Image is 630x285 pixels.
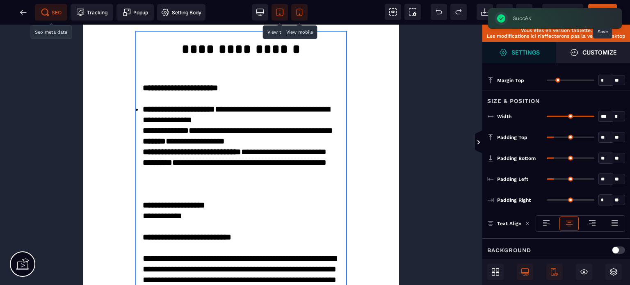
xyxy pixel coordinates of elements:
[497,77,524,84] span: Margin Top
[517,264,533,280] span: Desktop Only
[487,264,504,280] span: Open Blocks
[41,8,62,16] span: SEO
[385,4,401,20] span: View components
[487,219,521,228] p: Text Align
[123,8,148,16] span: Popup
[576,264,592,280] span: Hide/Show Block
[497,176,528,182] span: Padding Left
[497,197,531,203] span: Padding Right
[556,42,630,63] span: Open Style Manager
[582,49,616,55] strong: Customize
[486,33,626,39] p: Les modifications ici n’affecterons pas la version desktop
[497,155,536,162] span: Padding Bottom
[76,8,107,16] span: Tracking
[497,134,527,141] span: Padding Top
[486,27,626,33] p: Vous êtes en version tablette.
[511,49,540,55] strong: Settings
[487,245,531,255] p: Background
[546,264,563,280] span: Mobile Only
[161,8,201,16] span: Setting Body
[482,42,556,63] span: Settings
[525,221,530,226] img: loading
[404,4,421,20] span: Screenshot
[497,113,511,120] span: Width
[482,91,630,106] div: Size & Position
[605,264,622,280] span: Open Layers
[542,4,583,20] span: Preview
